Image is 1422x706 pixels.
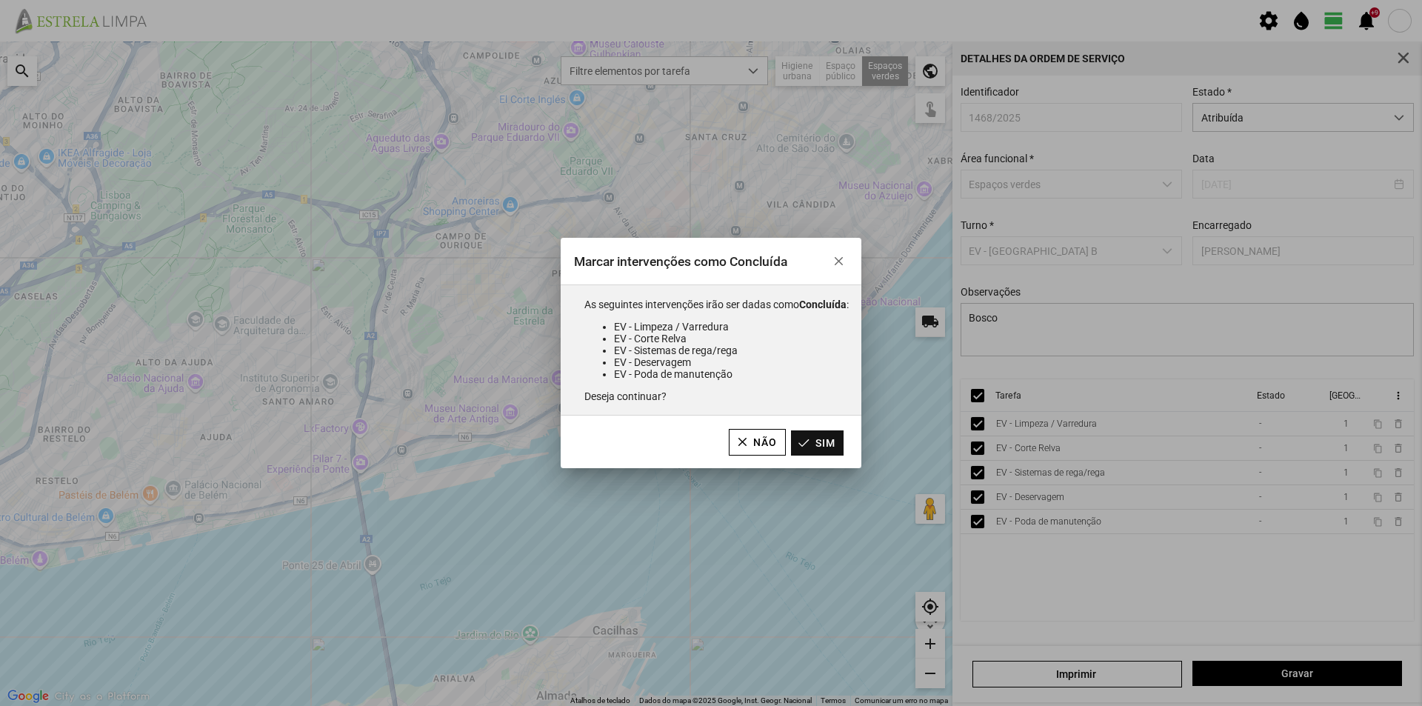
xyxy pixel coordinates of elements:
[584,299,849,402] span: As seguintes intervenções irão ser dadas como : Deseja continuar?
[614,356,849,368] li: EV - Deservagem
[614,368,849,380] li: EV - Poda de manutenção
[815,437,835,449] span: Sim
[729,429,786,456] button: Não
[614,321,849,333] li: EV - Limpeza / Varredura
[614,333,849,344] li: EV - Corte Relva
[753,436,777,448] span: Não
[614,344,849,356] li: EV - Sistemas de rega/rega
[799,299,847,310] b: Concluída
[574,254,787,269] span: Marcar intervenções como Concluída
[791,430,844,456] button: Sim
